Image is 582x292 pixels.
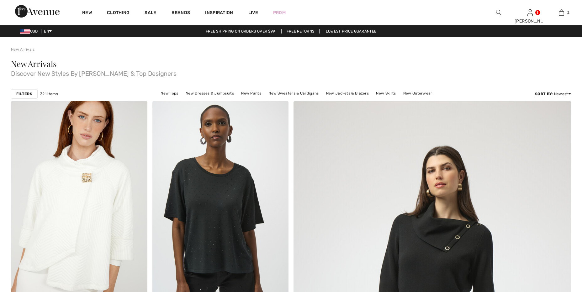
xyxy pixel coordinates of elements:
[172,10,190,17] a: Brands
[15,5,60,18] img: 1ère Avenue
[201,29,280,33] a: Free shipping on orders over $99
[11,68,571,77] span: Discover New Styles By [PERSON_NAME] & Top Designers
[248,9,258,16] a: Live
[281,29,320,33] a: Free Returns
[559,9,564,16] img: My Bag
[527,9,533,15] a: Sign In
[11,58,56,69] span: New Arrivals
[535,91,571,97] div: : Newest
[273,9,286,16] a: Prom
[373,89,399,97] a: New Skirts
[40,91,58,97] span: 321 items
[567,10,569,15] span: 2
[323,89,372,97] a: New Jackets & Blazers
[82,10,92,17] a: New
[20,29,30,34] img: US Dollar
[321,29,382,33] a: Lowest Price Guarantee
[527,9,533,16] img: My Info
[145,10,156,17] a: Sale
[535,92,552,96] strong: Sort By
[20,29,40,33] span: USD
[238,89,264,97] a: New Pants
[400,89,436,97] a: New Outerwear
[265,89,322,97] a: New Sweaters & Cardigans
[107,10,130,17] a: Clothing
[157,89,181,97] a: New Tops
[11,47,35,52] a: New Arrivals
[205,10,233,17] span: Inspiration
[496,9,501,16] img: search the website
[183,89,237,97] a: New Dresses & Jumpsuits
[16,91,32,97] strong: Filters
[44,29,52,33] span: EN
[515,18,545,24] div: [PERSON_NAME]
[546,9,577,16] a: 2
